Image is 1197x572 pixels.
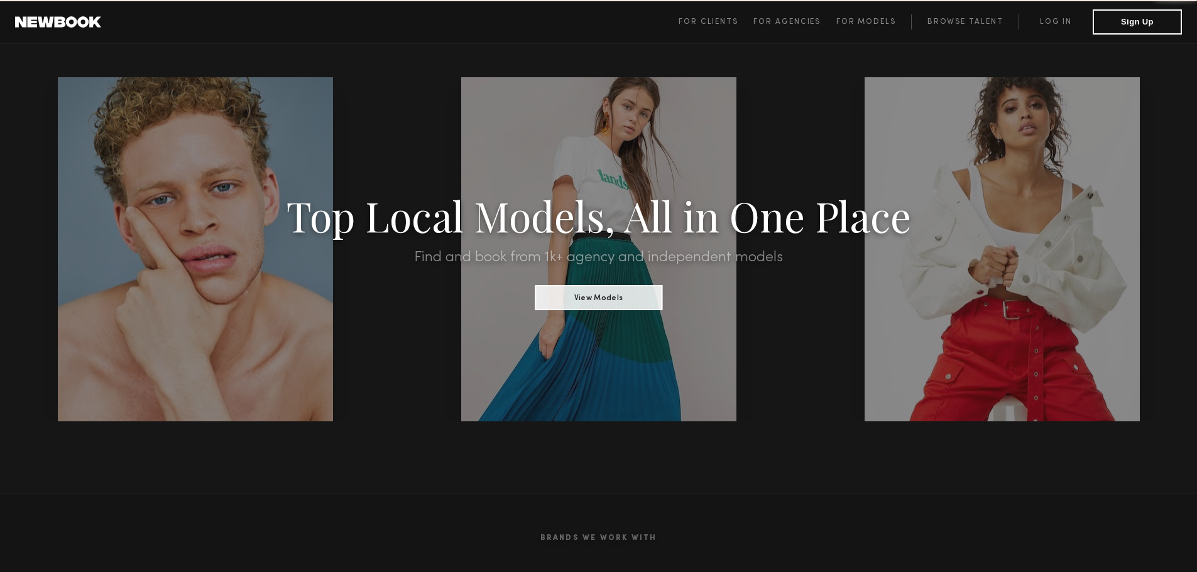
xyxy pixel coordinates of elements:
[90,250,1107,265] h2: Find and book from 1k+ agency and independent models
[679,18,738,26] span: For Clients
[222,519,976,558] h2: Brands We Work With
[836,14,912,30] a: For Models
[911,14,1019,30] a: Browse Talent
[535,289,662,303] a: View Models
[1019,14,1093,30] a: Log in
[753,14,836,30] a: For Agencies
[753,18,821,26] span: For Agencies
[1093,9,1182,35] button: Sign Up
[679,14,753,30] a: For Clients
[90,196,1107,235] h1: Top Local Models, All in One Place
[535,285,662,310] button: View Models
[836,18,896,26] span: For Models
